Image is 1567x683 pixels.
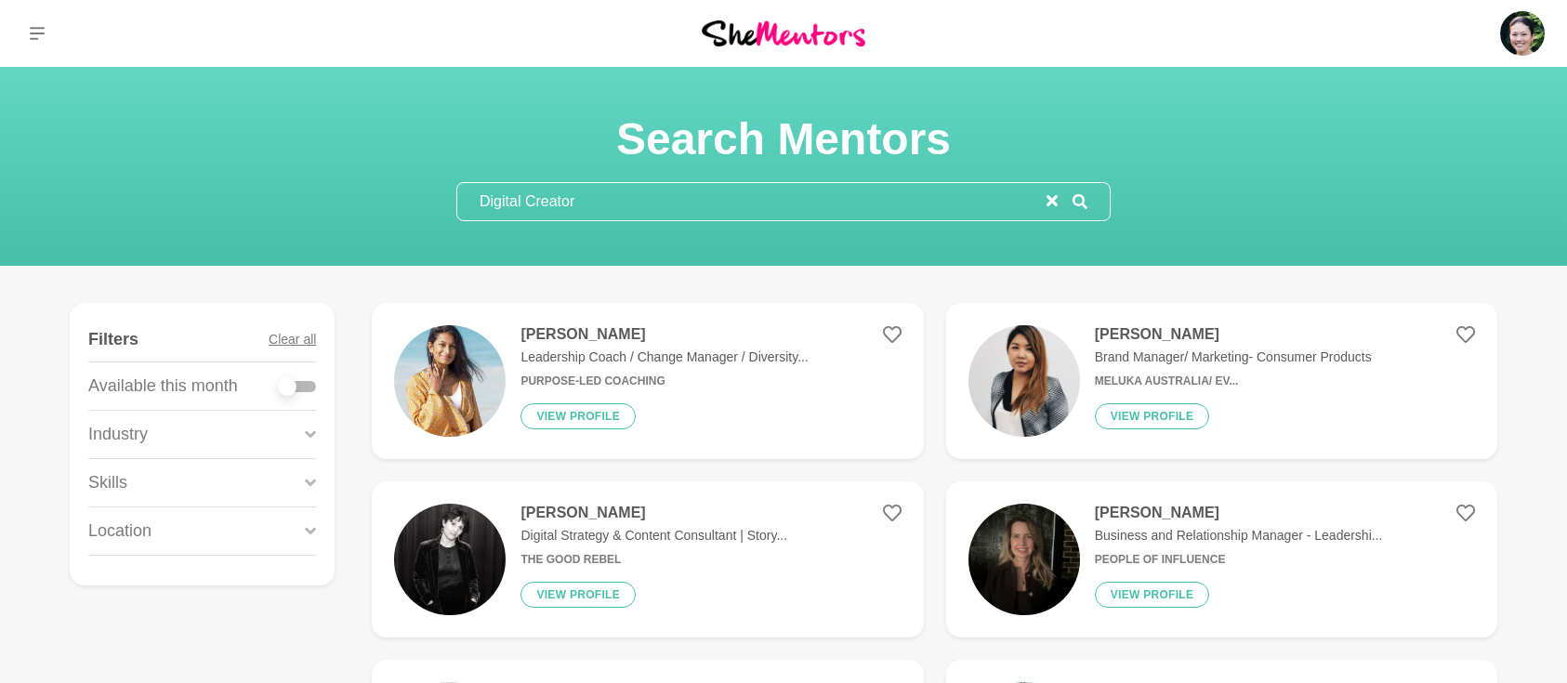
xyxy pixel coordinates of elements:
[1095,348,1372,367] p: Brand Manager/ Marketing- Consumer Products
[702,20,865,46] img: She Mentors Logo
[372,303,923,459] a: [PERSON_NAME]Leadership Coach / Change Manager / Diversity...Purpose-Led CoachingView profile
[457,183,1047,220] input: Search mentors
[88,422,148,447] p: Industry
[946,481,1497,637] a: [PERSON_NAME]Business and Relationship Manager - Leadershi...People of InfluenceView profile
[372,481,923,637] a: [PERSON_NAME]Digital Strategy & Content Consultant | Story...The Good RebelView profile
[520,526,787,545] p: Digital Strategy & Content Consultant | Story...
[520,325,808,344] h4: [PERSON_NAME]
[456,112,1111,167] h1: Search Mentors
[88,470,127,495] p: Skills
[520,374,808,388] h6: Purpose-Led Coaching
[88,329,138,350] h4: Filters
[1095,553,1383,567] h6: People of Influence
[1500,11,1545,56] img: Roselynn Unson
[520,504,787,522] h4: [PERSON_NAME]
[88,519,151,544] p: Location
[1095,504,1383,522] h4: [PERSON_NAME]
[88,374,238,399] p: Available this month
[520,553,787,567] h6: The Good Rebel
[520,348,808,367] p: Leadership Coach / Change Manager / Diversity...
[968,325,1080,437] img: 5b57abae4ea46b8973ab883b10e61da586775426-1000x1600.png
[394,325,506,437] img: 55e0ed57f3ba5424a5660e136578c55d23bb18a6-3239x4319.jpg
[1095,526,1383,545] p: Business and Relationship Manager - Leadershi...
[1095,374,1372,388] h6: Meluka Australia/ Ev...
[520,403,636,429] button: View profile
[946,303,1497,459] a: [PERSON_NAME]Brand Manager/ Marketing- Consumer ProductsMeluka Australia/ Ev...View profile
[394,504,506,615] img: 1044fa7e6122d2a8171cf257dcb819e56f039831-1170x656.jpg
[520,582,636,608] button: View profile
[968,504,1080,615] img: 4f8ac3869a007e0d1b6b374d8a6623d966617f2f-3024x4032.jpg
[1095,403,1210,429] button: View profile
[269,318,316,361] button: Clear all
[1095,325,1372,344] h4: [PERSON_NAME]
[1095,582,1210,608] button: View profile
